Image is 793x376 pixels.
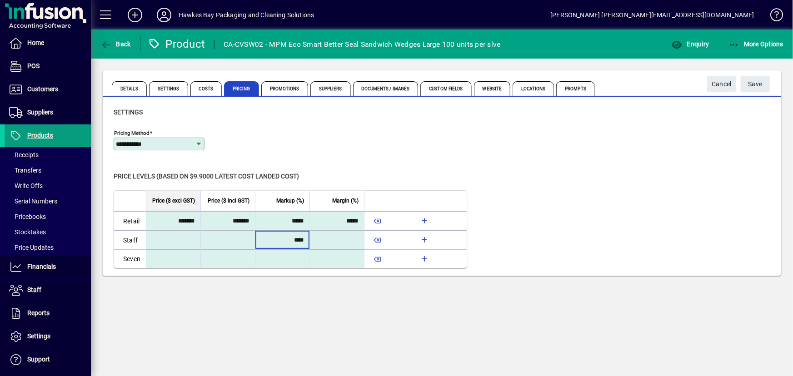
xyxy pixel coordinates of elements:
[726,36,786,52] button: More Options
[114,211,146,230] td: Retail
[114,109,143,116] span: Settings
[91,36,141,52] app-page-header-button: Back
[748,80,752,88] span: S
[114,230,146,249] td: Staff
[741,76,770,92] button: Save
[474,81,511,96] span: Website
[5,32,91,54] a: Home
[27,332,50,340] span: Settings
[9,213,46,220] span: Pricebooks
[763,2,782,31] a: Knowledge Base
[120,7,150,23] button: Add
[671,40,709,48] span: Enquiry
[224,37,501,52] div: CA-CVSW02 - MPM Eco Smart Better Seal Sandwich Wedges Large 100 units per slve
[707,76,736,92] button: Cancel
[728,40,784,48] span: More Options
[332,196,359,206] span: Margin (%)
[5,279,91,302] a: Staff
[5,348,91,371] a: Support
[27,85,58,93] span: Customers
[190,81,222,96] span: Costs
[5,101,91,124] a: Suppliers
[27,286,41,293] span: Staff
[98,36,133,52] button: Back
[9,244,54,251] span: Price Updates
[353,81,419,96] span: Documents / Images
[712,77,732,92] span: Cancel
[114,249,146,268] td: Seven
[310,81,351,96] span: Suppliers
[5,224,91,240] a: Stocktakes
[150,7,179,23] button: Profile
[224,81,259,96] span: Pricing
[420,81,471,96] span: Custom Fields
[100,40,131,48] span: Back
[669,36,711,52] button: Enquiry
[27,39,44,46] span: Home
[149,81,188,96] span: Settings
[513,81,554,96] span: Locations
[5,302,91,325] a: Reports
[179,8,314,22] div: Hawkes Bay Packaging and Cleaning Solutions
[5,209,91,224] a: Pricebooks
[27,62,40,69] span: POS
[556,81,595,96] span: Prompts
[9,167,41,174] span: Transfers
[5,55,91,78] a: POS
[27,263,56,270] span: Financials
[5,325,91,348] a: Settings
[114,173,299,180] span: Price levels (based on $9.9000 Latest cost landed cost)
[27,109,53,116] span: Suppliers
[550,8,754,22] div: [PERSON_NAME] [PERSON_NAME][EMAIL_ADDRESS][DOMAIN_NAME]
[148,37,205,51] div: Product
[9,228,46,236] span: Stocktakes
[27,309,50,317] span: Reports
[261,81,308,96] span: Promotions
[5,240,91,255] a: Price Updates
[27,132,53,139] span: Products
[27,356,50,363] span: Support
[152,196,195,206] span: Price ($ excl GST)
[114,130,150,136] mat-label: Pricing method
[5,163,91,178] a: Transfers
[208,196,249,206] span: Price ($ incl GST)
[9,198,57,205] span: Serial Numbers
[112,81,147,96] span: Details
[5,178,91,193] a: Write Offs
[5,193,91,209] a: Serial Numbers
[9,182,43,189] span: Write Offs
[5,147,91,163] a: Receipts
[5,78,91,101] a: Customers
[9,151,39,158] span: Receipts
[5,256,91,278] a: Financials
[276,196,304,206] span: Markup (%)
[748,77,763,92] span: ave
